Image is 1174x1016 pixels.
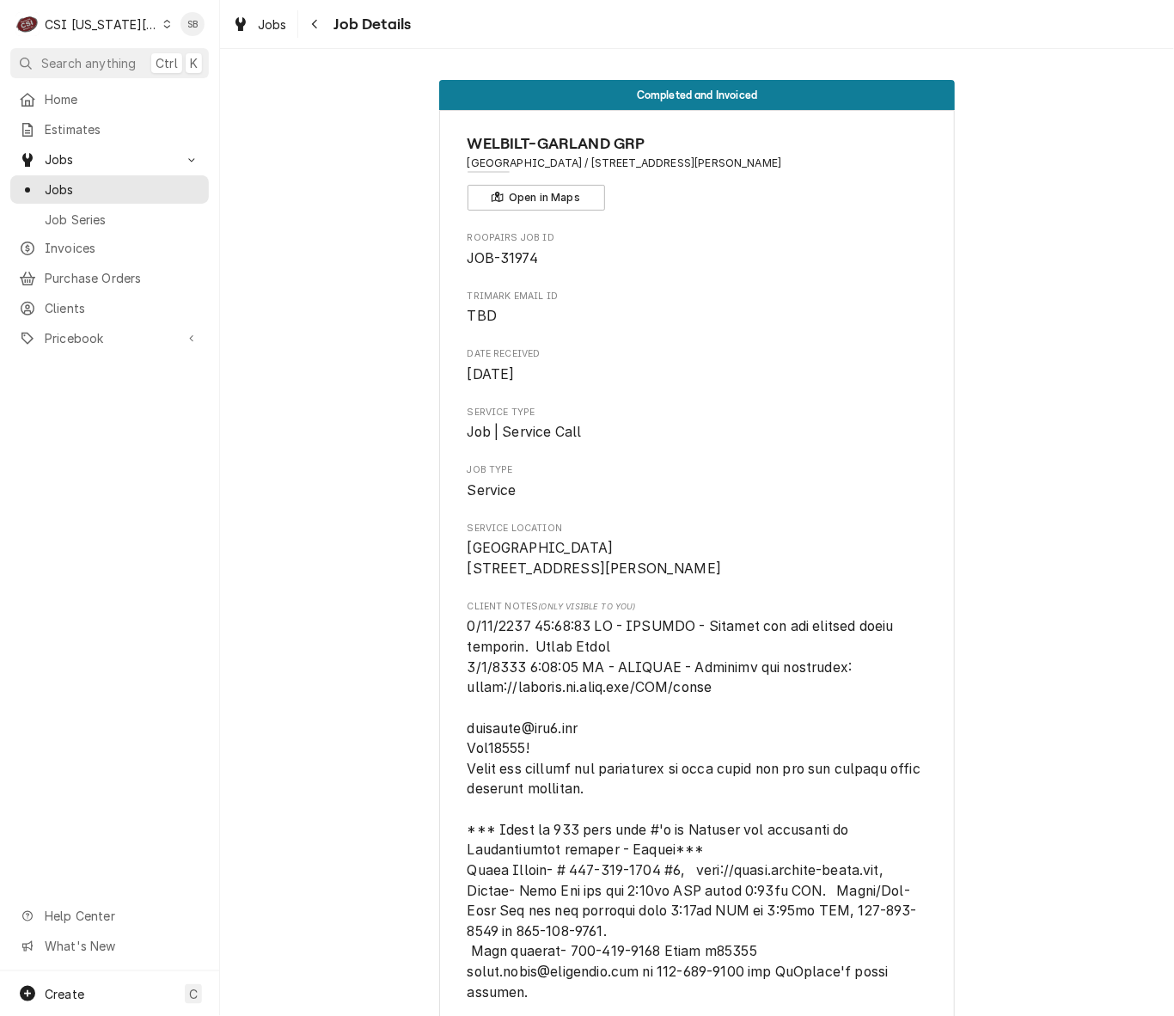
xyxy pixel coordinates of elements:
span: Invoices [45,239,200,257]
span: Address [468,156,927,171]
span: Service Location [468,538,927,578]
span: Jobs [258,15,287,34]
div: Service Type [468,406,927,443]
a: Job Series [10,205,209,234]
a: Jobs [10,175,209,204]
span: Job | Service Call [468,424,582,440]
span: Home [45,90,200,108]
button: Open in Maps [468,185,605,211]
div: Trimark email ID [468,290,927,327]
span: What's New [45,937,199,955]
span: Roopairs Job ID [468,231,927,245]
span: Name [468,132,927,156]
div: Status [439,80,955,110]
span: Service [468,482,517,499]
div: Roopairs Job ID [468,231,927,268]
span: Pricebook [45,329,174,347]
span: Service Type [468,422,927,443]
a: Invoices [10,234,209,262]
span: Job Details [329,13,412,36]
span: Estimates [45,120,200,138]
span: Jobs [45,181,200,199]
div: Job Type [468,463,927,500]
a: Purchase Orders [10,264,209,292]
div: SB [180,12,205,36]
span: Roopairs Job ID [468,248,927,269]
a: Home [10,85,209,113]
div: Service Location [468,522,927,579]
div: Shayla Bell's Avatar [180,12,205,36]
span: Help Center [45,907,199,925]
span: Client Notes [468,600,927,614]
span: Trimark email ID [468,306,927,327]
span: [DATE] [468,366,515,383]
span: Create [45,987,84,1001]
a: Go to Pricebook [10,324,209,352]
div: C [15,12,40,36]
span: TBD [468,308,497,324]
span: Date Received [468,347,927,361]
a: Clients [10,294,209,322]
span: Date Received [468,364,927,385]
a: Estimates [10,115,209,144]
div: CSI [US_STATE][GEOGRAPHIC_DATA] [45,15,158,34]
span: Service Location [468,522,927,536]
span: Jobs [45,150,174,168]
a: Go to What's New [10,932,209,960]
button: Search anythingCtrlK [10,48,209,78]
span: Job Type [468,463,927,477]
span: Ctrl [156,54,178,72]
a: Jobs [225,10,294,39]
a: Go to Jobs [10,145,209,174]
div: CSI Kansas City's Avatar [15,12,40,36]
span: Job Series [45,211,200,229]
div: Client Information [468,132,927,211]
a: Go to Help Center [10,902,209,930]
span: Purchase Orders [45,269,200,287]
span: (Only Visible to You) [538,602,635,611]
span: Completed and Invoiced [637,89,758,101]
div: Date Received [468,347,927,384]
span: Service Type [468,406,927,419]
span: [GEOGRAPHIC_DATA] [STREET_ADDRESS][PERSON_NAME] [468,540,722,577]
span: C [189,985,198,1003]
span: Search anything [41,54,136,72]
span: K [190,54,198,72]
button: Navigate back [302,10,329,38]
span: JOB-31974 [468,250,538,266]
span: Job Type [468,480,927,501]
span: Clients [45,299,200,317]
span: Trimark email ID [468,290,927,303]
